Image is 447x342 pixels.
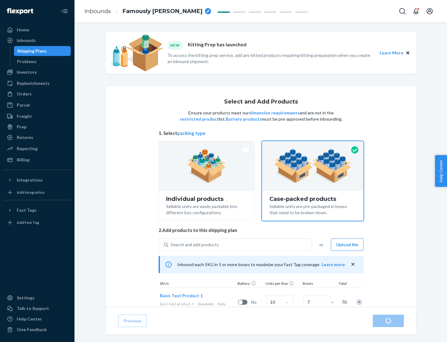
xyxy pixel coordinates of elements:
[159,256,363,273] div: Inbound each SKU in 5 or more boxes to maximize your Fast Tag coverage
[251,299,264,305] span: No
[17,316,42,322] div: Help Center
[331,238,363,251] button: Upload file
[236,281,264,287] div: Battery
[14,46,71,56] a: Shipping Plans
[224,99,298,105] h1: Select and Add Products
[266,296,293,308] input: Case Quantity
[4,155,71,165] a: Billing
[180,116,219,122] button: restricted product
[171,242,219,248] div: Search and add products
[197,302,214,306] span: 0 available
[350,261,356,268] button: close
[4,187,71,197] a: Add Integration
[160,293,203,298] span: Basic Test Product 1
[410,5,422,17] button: Open notifications
[179,110,343,122] p: Ensure your products meet our and are not in the list. must be pre-approved before inbounding.
[269,196,356,202] div: Case-packed products
[166,202,247,216] div: Sellable units are easily packable into different box configurations.
[4,144,71,154] a: Reporting
[17,58,37,65] div: Problems
[301,281,332,287] div: Boxes
[17,102,30,108] div: Parcel
[79,2,216,21] ol: breadcrumbs
[17,190,44,195] div: Add Integration
[17,113,32,119] div: Freight
[17,80,50,86] div: Replenishments
[435,155,447,187] button: Help Center
[17,91,32,97] div: Orders
[17,134,33,141] div: Returns
[4,205,71,215] button: Fast Tags
[188,41,246,49] p: Kitting Prep has launched
[17,295,34,301] div: Settings
[264,281,301,287] div: Units per Box
[404,49,411,56] button: Close
[4,25,71,35] a: Home
[4,111,71,121] a: Freight
[380,49,403,56] button: Learn More
[356,299,362,305] div: Remove Item
[160,302,194,306] span: basic-test-product-1
[17,27,29,33] div: Home
[4,325,71,335] button: Give Feedback
[177,130,205,136] button: packing type
[322,261,345,268] button: Learn more
[58,5,71,17] button: Close Navigation
[17,157,29,163] div: Billing
[167,41,183,49] div: NEW
[159,130,363,136] span: 1. Select
[4,100,71,110] a: Parcel
[274,149,351,183] img: case-pack.59cecea509d18c883b923b81aeac6d0b.png
[4,67,71,77] a: Inventory
[249,110,300,116] button: dimension requirements
[319,242,323,248] span: or
[17,146,38,152] div: Reporting
[123,7,202,16] span: Famously Jolly Dormouse
[4,303,71,313] a: Talk to Support
[303,296,331,308] input: Number of boxes
[4,78,71,88] a: Replenishments
[166,196,247,202] div: Individual products
[332,281,348,287] div: Total
[4,89,71,99] a: Orders
[17,37,36,44] div: Inbounds
[226,116,262,122] button: Battery products
[84,8,111,15] a: Inbounds
[17,326,47,333] div: Give Feedback
[118,315,147,327] button: Previous
[14,57,71,67] a: Problems
[4,35,71,45] a: Inbounds
[4,218,71,228] a: Add Fast Tag
[159,281,236,287] div: SKUs
[7,8,33,14] img: Flexport logo
[167,52,374,65] p: To access the kitting prep service, add any kitted products requiring kitting preparation when yo...
[17,207,37,213] div: Fast Tags
[4,293,71,303] a: Settings
[17,220,39,225] div: Add Fast Tag
[159,227,363,233] span: 2. Add products to this shipping plan
[4,122,71,132] a: Prep
[4,314,71,324] a: Help Center
[341,299,347,305] span: 70
[269,202,356,216] div: Sellable units are pre-packaged in boxes that need to be broken down.
[17,48,47,54] div: Shipping Plans
[17,124,26,130] div: Prep
[4,175,71,185] button: Integrations
[4,132,71,142] a: Returns
[17,177,43,183] div: Integrations
[331,299,337,305] span: =
[160,293,203,299] button: Basic Test Product 1
[160,301,236,312] div: Baby products
[396,5,409,17] button: Open Search Box
[187,149,226,183] img: individual-pack.facf35554cb0f1810c75b2bd6df2d64e.png
[17,305,49,312] div: Talk to Support
[17,69,37,75] div: Inventory
[423,5,436,17] button: Open account menu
